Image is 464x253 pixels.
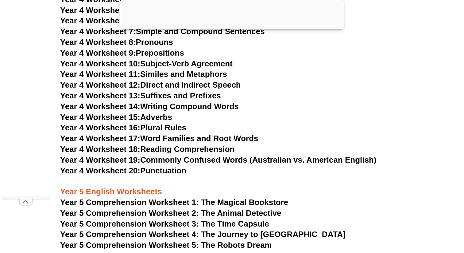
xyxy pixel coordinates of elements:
[60,144,234,154] a: Year 4 Worksheet 18:Reading Comprehension
[60,91,140,100] span: Year 4 Worksheet 13:
[60,27,265,36] a: Year 4 Worksheet 7:Simple and Compound Sentences
[60,198,288,207] a: Year 5 Comprehension Worksheet 1: The Magical Bookstore
[60,80,241,89] a: Year 4 Worksheet 12:Direct and Indirect Speech
[60,166,140,175] span: Year 4 Worksheet 20:
[60,219,269,228] a: Year 5 Comprehension Worksheet 3: The Time Capsule
[60,155,377,164] a: Year 4 Worksheet 19:Commonly Confused Words (Australian vs. American English)
[60,102,239,111] a: Year 4 Worksheet 14:Writing Compound Words
[60,16,136,25] span: Year 4 Worksheet 6:
[60,27,136,36] span: Year 4 Worksheet 7:
[60,91,221,100] a: Year 4 Worksheet 13:Suffixes and Prefixes
[60,48,184,57] a: Year 4 Worksheet 9:Prepositions
[60,6,136,15] span: Year 4 Worksheet 5:
[60,113,140,122] span: Year 4 Worksheet 15:
[60,240,272,250] a: Year 5 Comprehension Worksheet 5: The Robots Dream
[60,38,136,47] span: Year 4 Worksheet 8:
[60,59,140,68] span: Year 4 Worksheet 10:
[1,13,50,197] iframe: Advertisement
[60,16,187,25] a: Year 4 Worksheet 6:Conjunctions
[60,48,136,57] span: Year 4 Worksheet 9:
[60,230,346,239] a: Year 5 Comprehension Worksheet 4: The Journey to [GEOGRAPHIC_DATA]
[60,134,258,143] a: Year 4 Worksheet 17:Word Families and Root Words
[60,123,140,132] span: Year 4 Worksheet 16:
[60,208,281,218] a: Year 5 Comprehension Worksheet 2: The Animal Detective
[60,123,186,132] a: Year 4 Worksheet 16:Plural Rules
[60,59,233,68] a: Year 4 Worksheet 10:Subject-Verb Agreement
[60,134,140,143] span: Year 4 Worksheet 17:
[60,38,173,47] a: Year 4 Worksheet 8:Pronouns
[60,113,172,122] a: Year 4 Worksheet 15:Adverbs
[60,155,140,164] span: Year 4 Worksheet 19:
[60,80,140,89] span: Year 4 Worksheet 12:
[60,102,140,111] span: Year 4 Worksheet 14:
[60,69,140,79] span: Year 4 Worksheet 11:
[60,6,187,15] a: Year 4 Worksheet 5:Homophones
[60,166,186,175] a: Year 4 Worksheet 20:Punctuation
[60,176,404,197] h3: Year 5 English Worksheets
[359,184,464,253] iframe: Chat Widget
[60,69,227,79] a: Year 4 Worksheet 11:Similes and Metaphors
[60,144,140,154] span: Year 4 Worksheet 18:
